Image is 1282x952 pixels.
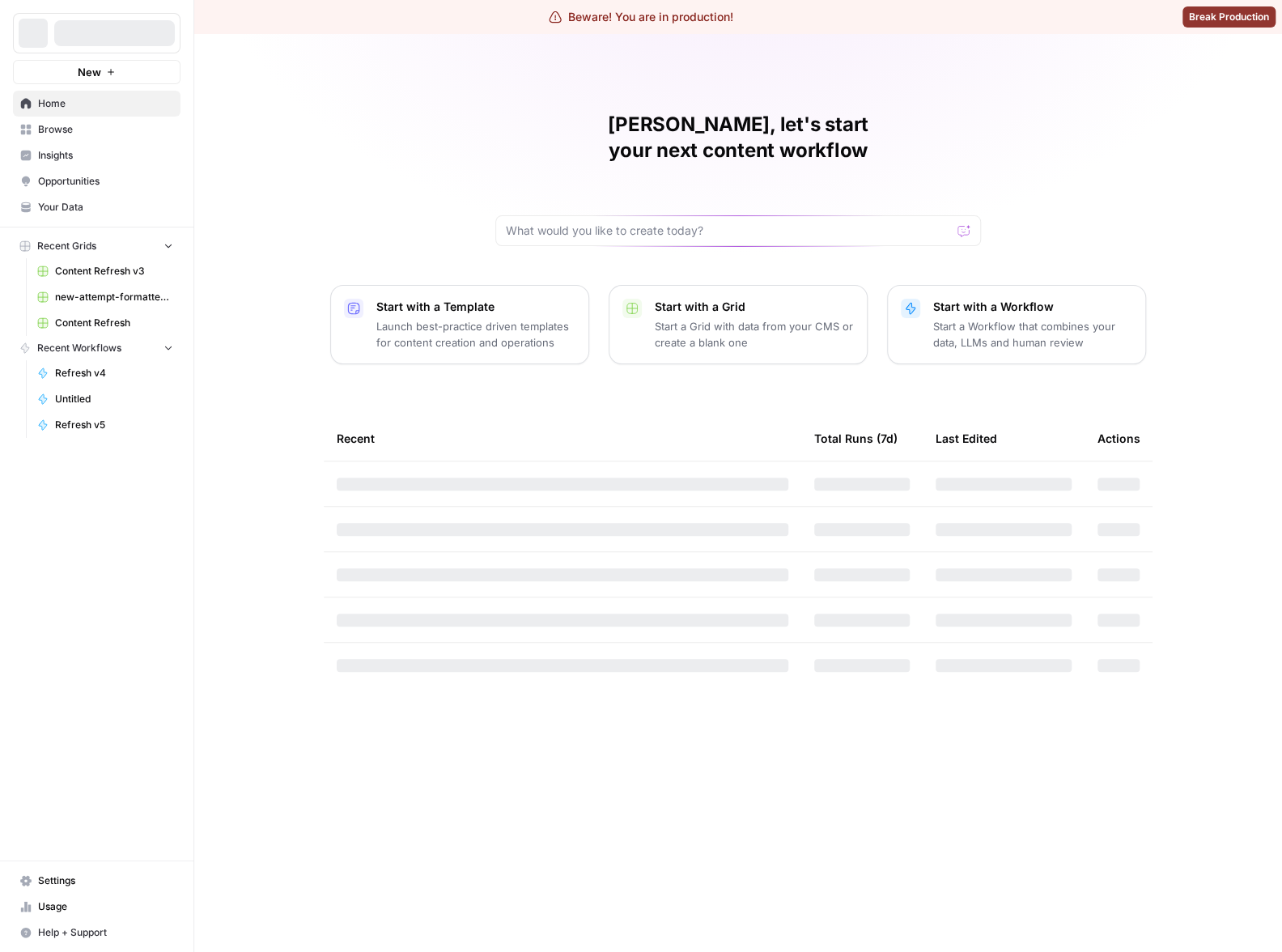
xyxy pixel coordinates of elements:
div: Recent [337,416,788,461]
div: Actions [1097,416,1140,461]
p: Launch best-practice driven templates for content creation and operations [376,318,575,351]
span: Recent Workflows [37,341,121,355]
p: Start a Workflow that combines your data, LLMs and human review [933,318,1132,351]
p: Start with a Template [376,299,575,315]
span: Home [38,96,173,111]
span: Opportunities [38,174,173,189]
span: Break Production [1189,10,1269,24]
p: Start with a Workflow [933,299,1132,315]
button: Recent Grids [13,234,180,258]
span: Untitled [55,392,173,406]
div: Beware! You are in production! [549,9,733,25]
p: Start a Grid with data from your CMS or create a blank one [655,318,854,351]
a: Insights [13,142,180,168]
a: Settings [13,868,180,894]
h1: [PERSON_NAME], let's start your next content workflow [495,112,981,164]
span: Insights [38,148,173,163]
span: New [78,64,101,80]
a: Browse [13,117,180,142]
span: Browse [38,122,173,137]
button: Start with a TemplateLaunch best-practice driven templates for content creation and operations [330,285,589,364]
a: Home [13,91,180,117]
button: Break Production [1182,6,1276,28]
a: Usage [13,894,180,920]
button: Help + Support [13,920,180,946]
button: Start with a WorkflowStart a Workflow that combines your data, LLMs and human review [887,285,1146,364]
div: Last Edited [936,416,997,461]
a: Refresh v4 [30,360,180,386]
a: Content Refresh v3 [30,258,180,284]
a: Opportunities [13,168,180,194]
span: new-attempt-formatted.csv [55,290,173,304]
button: Start with a GridStart a Grid with data from your CMS or create a blank one [609,285,868,364]
span: Your Data [38,200,173,215]
a: Your Data [13,194,180,220]
a: Refresh v5 [30,412,180,438]
p: Start with a Grid [655,299,854,315]
span: Recent Grids [37,239,96,253]
span: Usage [38,899,173,914]
span: Help + Support [38,925,173,940]
input: What would you like to create today? [506,223,951,239]
a: Content Refresh [30,310,180,336]
span: Refresh v4 [55,366,173,380]
a: Untitled [30,386,180,412]
span: Content Refresh v3 [55,264,173,278]
button: Recent Workflows [13,336,180,360]
span: Settings [38,873,173,888]
button: New [13,60,180,84]
div: Total Runs (7d) [814,416,898,461]
a: new-attempt-formatted.csv [30,284,180,310]
span: Refresh v5 [55,418,173,432]
span: Content Refresh [55,316,173,330]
